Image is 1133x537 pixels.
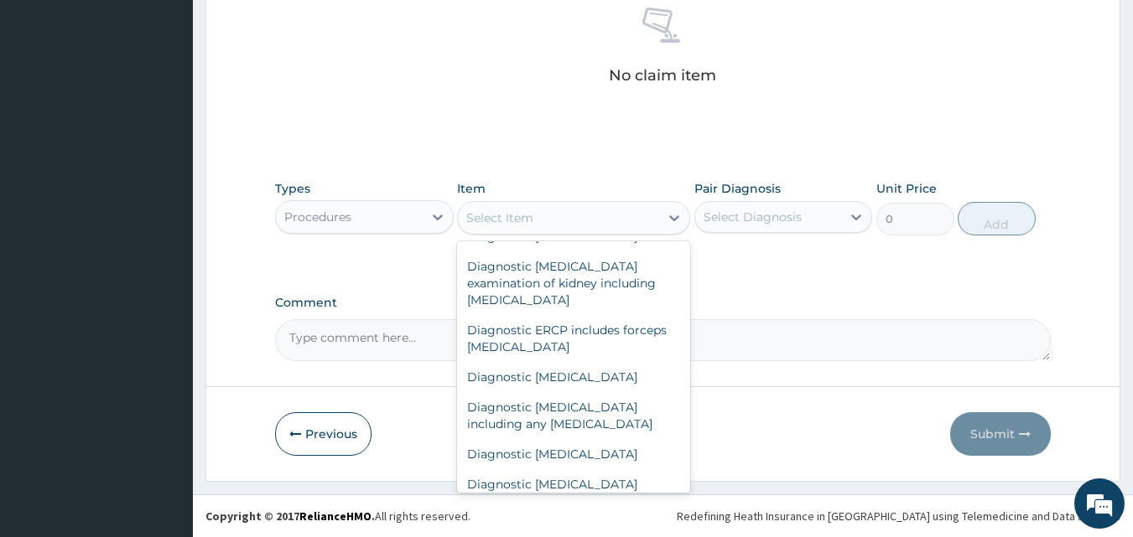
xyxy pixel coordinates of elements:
label: Pair Diagnosis [694,180,781,197]
button: Submit [950,412,1051,456]
footer: All rights reserved. [193,494,1133,537]
div: Redefining Heath Insurance in [GEOGRAPHIC_DATA] using Telemedicine and Data Science! [677,508,1120,524]
label: Unit Price [876,180,937,197]
div: Select Diagnosis [704,209,802,225]
div: Minimize live chat window [275,8,315,49]
a: RelianceHMO [299,509,372,524]
div: Diagnostic ERCP includes forceps [MEDICAL_DATA] [457,315,690,362]
label: Item [457,180,486,197]
div: Diagnostic [MEDICAL_DATA] [457,439,690,469]
strong: Copyright © 2017 . [205,509,375,524]
span: We're online! [97,162,231,331]
p: No claim item [609,67,716,84]
div: Diagnostic [MEDICAL_DATA] [457,469,690,499]
label: Types [275,182,310,196]
div: Procedures [284,209,351,225]
div: Diagnostic [MEDICAL_DATA] examination of kidney including [MEDICAL_DATA] [457,251,690,315]
label: Comment [275,296,1052,310]
div: Diagnostic [MEDICAL_DATA] including any [MEDICAL_DATA] [457,392,690,439]
div: Select Item [466,209,533,226]
div: Chat with us now [87,94,282,116]
div: Diagnostic [MEDICAL_DATA] [457,362,690,392]
img: d_794563401_company_1708531726252_794563401 [31,84,68,126]
button: Previous [275,412,372,456]
textarea: Type your message and hit 'Enter' [8,359,320,417]
button: Add [958,202,1036,235]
